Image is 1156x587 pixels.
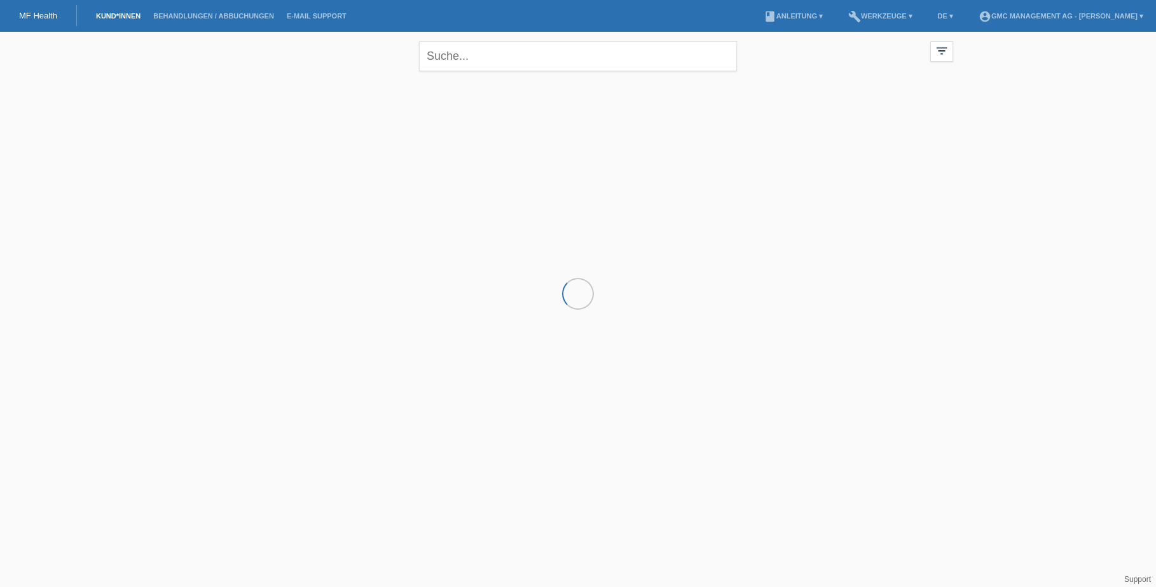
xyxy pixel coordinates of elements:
i: filter_list [935,44,949,58]
i: build [848,10,861,23]
a: bookAnleitung ▾ [757,12,829,20]
a: account_circleGMC Management AG - [PERSON_NAME] ▾ [972,12,1150,20]
a: Support [1124,575,1151,584]
a: E-Mail Support [280,12,353,20]
input: Suche... [419,41,737,71]
a: MF Health [19,11,57,20]
a: buildWerkzeuge ▾ [842,12,919,20]
i: account_circle [979,10,991,23]
a: Behandlungen / Abbuchungen [147,12,280,20]
a: DE ▾ [932,12,960,20]
a: Kund*innen [90,12,147,20]
i: book [764,10,776,23]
